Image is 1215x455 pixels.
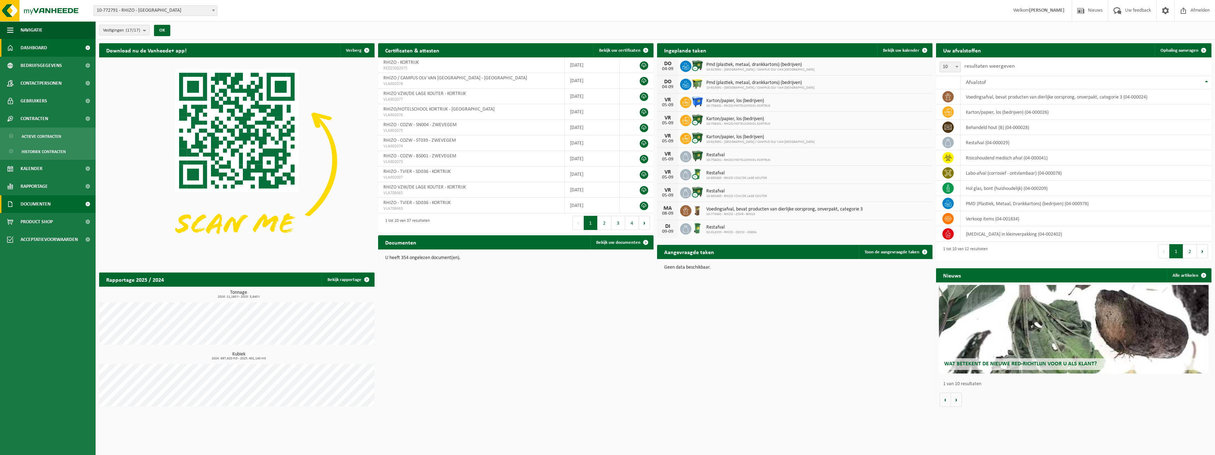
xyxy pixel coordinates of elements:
[661,175,675,180] div: 05-09
[960,135,1212,150] td: restafval (04-000029)
[661,229,675,234] div: 09-09
[611,216,625,230] button: 3
[383,75,527,81] span: RHIZO / CAMPUS OLV VAN [GEOGRAPHIC_DATA] - [GEOGRAPHIC_DATA]
[565,151,620,167] td: [DATE]
[126,28,140,33] count: (17/17)
[383,128,559,134] span: VLA902075
[960,226,1212,242] td: [MEDICAL_DATA] in kleinverpakking (04-002402)
[865,250,919,254] span: Toon de aangevraagde taken
[383,185,466,190] span: RHIZO VZW/DE LAGE KOUTER - KORTRIJK
[383,107,495,112] span: RHIZO/HOTELSCHOOL KORTRIJK - [GEOGRAPHIC_DATA]
[383,66,559,71] span: RED25002975
[706,207,863,212] span: Voedingsafval, bevat producten van dierlijke oorsprong, onverpakt, categorie 3
[584,216,598,230] button: 1
[706,80,815,86] span: Pmd (plastiek, metaal, drankkartons) (bedrijven)
[691,60,703,72] img: WB-1100-CU
[940,62,960,72] span: 10
[661,187,675,193] div: VR
[103,25,140,36] span: Vestigingen
[99,43,194,57] h2: Download nu de Vanheede+ app!
[2,129,94,143] a: Actieve contracten
[661,224,675,229] div: DI
[706,225,757,230] span: Restafval
[661,79,675,85] div: DO
[661,193,675,198] div: 05-09
[383,60,419,65] span: RHIZO - KORTRIJK
[706,104,770,108] span: 10-758431 - RHIZO/HOTELSCHOOL KORTRIJK
[383,200,451,206] span: RHIZO - TVIER - SD036 - KORTRIJK
[706,170,767,176] span: Restafval
[664,265,925,270] p: Geen data beschikbaar.
[1029,8,1065,13] strong: [PERSON_NAME]
[943,382,1208,387] p: 1 van 10 resultaten
[1169,244,1183,258] button: 1
[691,96,703,108] img: WB-1100-HPE-BE-01
[591,235,653,249] a: Bekijk uw documenten
[565,57,620,73] td: [DATE]
[378,43,446,57] h2: Certificaten & attesten
[706,176,767,180] span: 10-865485 - RHIZO VZW/DE LAGE KOUTER
[103,290,375,299] h3: Tonnage
[593,43,653,57] a: Bekijk uw certificaten
[565,167,620,182] td: [DATE]
[661,97,675,103] div: VR
[383,190,559,196] span: VLA708465
[940,393,951,407] button: Vorige
[1183,244,1197,258] button: 2
[940,62,961,72] span: 10
[691,222,703,234] img: WB-0240-HPE-GN-01
[691,204,703,216] img: WB-0140-HPE-BN-01
[691,114,703,126] img: WB-1100-CU
[939,285,1209,373] a: Wat betekent de nieuwe RED-richtlijn voor u als klant?
[940,243,988,259] div: 1 tot 10 van 12 resultaten
[1197,244,1208,258] button: Next
[960,105,1212,120] td: karton/papier, los (bedrijven) (04-000026)
[706,140,815,144] span: 10-923091 - [GEOGRAPHIC_DATA] / CAMPUS OLV VAN [GEOGRAPHIC_DATA]
[706,152,770,158] span: Restafval
[22,145,66,158] span: Historiek contracten
[21,110,48,128] span: Contracten
[691,78,703,90] img: WB-1100-HPE-GN-50
[598,216,611,230] button: 2
[960,120,1212,135] td: behandeld hout (B) (04-000028)
[706,86,815,90] span: 10-923091 - [GEOGRAPHIC_DATA] / CAMPUS OLV VAN [GEOGRAPHIC_DATA]
[661,211,675,216] div: 08-09
[960,89,1212,105] td: voedingsafval, bevat producten van dierlijke oorsprong, onverpakt, categorie 3 (04-000024)
[383,81,559,87] span: VLA902078
[936,268,968,282] h2: Nieuws
[340,43,374,57] button: Verberg
[383,122,457,128] span: RHIZO - COZW - SN004 - ZWEVEGEM
[706,194,767,198] span: 10-865485 - RHIZO VZW/DE LAGE KOUTER
[383,206,559,212] span: VLA708463
[960,181,1212,196] td: hol glas, bont (huishoudelijk) (04-000209)
[346,48,361,53] span: Verberg
[99,273,171,286] h2: Rapportage 2025 / 2024
[21,195,51,213] span: Documenten
[383,159,559,165] span: VLA902073
[383,175,559,180] span: VLA902007
[103,352,375,360] h3: Kubiek
[944,361,1097,367] span: Wat betekent de nieuwe RED-richtlijn voor u als klant?
[565,120,620,135] td: [DATE]
[103,295,375,299] span: 2024: 11,160 t - 2025: 3,840 t
[960,196,1212,211] td: PMD (Plastiek, Metaal, Drankkartons) (bedrijven) (04-000978)
[706,98,770,104] span: Karton/papier, los (bedrijven)
[661,151,675,157] div: VR
[99,57,375,264] img: Download de VHEPlus App
[99,25,150,35] button: Vestigingen(17/17)
[565,135,620,151] td: [DATE]
[21,57,62,74] span: Bedrijfsgegevens
[154,25,170,36] button: OK
[960,211,1212,226] td: verkoop items (04-001834)
[966,80,986,85] span: Afvalstof
[706,189,767,194] span: Restafval
[599,48,640,53] span: Bekijk uw certificaten
[21,39,47,57] span: Dashboard
[572,216,584,230] button: Previous
[661,61,675,67] div: DO
[706,158,770,162] span: 10-758431 - RHIZO/HOTELSCHOOL KORTRIJK
[661,157,675,162] div: 05-09
[661,169,675,175] div: VR
[565,104,620,120] td: [DATE]
[21,74,62,92] span: Contactpersonen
